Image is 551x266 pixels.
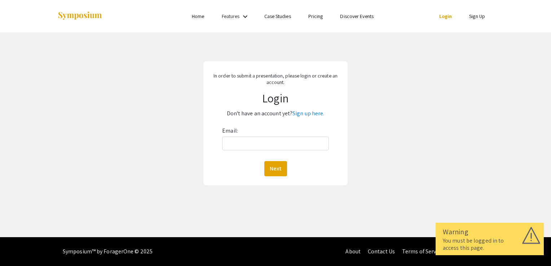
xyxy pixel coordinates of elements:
[292,110,324,117] a: Sign up here.
[222,13,240,19] a: Features
[241,12,250,21] mat-icon: Expand Features list
[443,226,537,237] div: Warning
[209,108,342,119] p: Don't have an account yet?
[222,125,238,137] label: Email:
[368,248,395,255] a: Contact Us
[308,13,323,19] a: Pricing
[402,248,443,255] a: Terms of Service
[439,13,452,19] a: Login
[345,248,361,255] a: About
[63,237,153,266] div: Symposium™ by ForagerOne © 2025
[469,13,485,19] a: Sign Up
[443,237,537,252] div: You must be logged in to access this page.
[264,13,291,19] a: Case Studies
[209,91,342,105] h1: Login
[192,13,204,19] a: Home
[57,11,102,21] img: Symposium by ForagerOne
[340,13,374,19] a: Discover Events
[264,161,287,176] button: Next
[209,72,342,85] p: In order to submit a presentation, please login or create an account.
